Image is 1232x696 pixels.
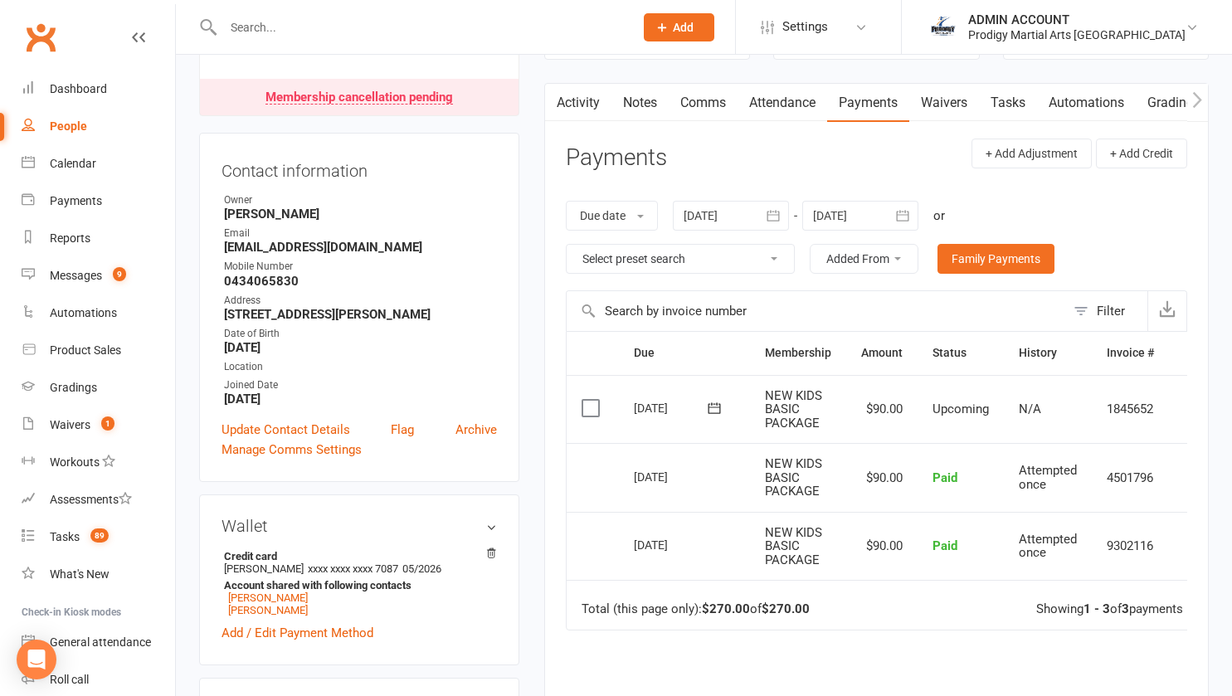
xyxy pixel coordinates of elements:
[224,307,497,322] strong: [STREET_ADDRESS][PERSON_NAME]
[937,244,1054,274] a: Family Payments
[669,84,738,122] a: Comms
[1097,301,1125,321] div: Filter
[979,84,1037,122] a: Tasks
[22,220,175,257] a: Reports
[1036,602,1183,616] div: Showing of payments
[545,84,611,122] a: Activity
[50,82,107,95] div: Dashboard
[50,455,100,469] div: Workouts
[50,673,89,686] div: Roll call
[567,291,1065,331] input: Search by invoice number
[402,562,441,575] span: 05/2026
[1092,332,1169,374] th: Invoice #
[228,604,308,616] a: [PERSON_NAME]
[222,420,350,440] a: Update Contact Details
[391,420,414,440] a: Flag
[1122,601,1129,616] strong: 3
[50,493,132,506] div: Assessments
[738,84,827,122] a: Attendance
[702,601,750,616] strong: $270.00
[50,231,90,245] div: Reports
[611,84,669,122] a: Notes
[224,207,497,221] strong: [PERSON_NAME]
[222,548,497,619] li: [PERSON_NAME]
[782,8,828,46] span: Settings
[634,395,710,421] div: [DATE]
[224,550,489,562] strong: Credit card
[224,326,497,342] div: Date of Birth
[224,192,497,208] div: Owner
[224,377,497,393] div: Joined Date
[619,332,750,374] th: Due
[228,591,308,604] a: [PERSON_NAME]
[308,562,398,575] span: xxxx xxxx xxxx 7087
[933,538,957,553] span: Paid
[50,381,97,394] div: Gradings
[224,226,497,241] div: Email
[846,443,918,512] td: $90.00
[218,16,622,39] input: Search...
[765,456,822,499] span: NEW KIDS BASIC PACKAGE
[933,206,945,226] div: or
[22,257,175,294] a: Messages 9
[50,269,102,282] div: Messages
[933,402,989,416] span: Upcoming
[90,528,109,543] span: 89
[22,369,175,406] a: Gradings
[909,84,979,122] a: Waivers
[927,11,960,44] img: thumb_image1686208220.png
[22,444,175,481] a: Workouts
[1065,291,1147,331] button: Filter
[673,21,694,34] span: Add
[1092,443,1169,512] td: 4501796
[22,406,175,444] a: Waivers 1
[22,481,175,518] a: Assessments
[222,623,373,643] a: Add / Edit Payment Method
[810,244,918,274] button: Added From
[50,343,121,357] div: Product Sales
[224,240,497,255] strong: [EMAIL_ADDRESS][DOMAIN_NAME]
[1019,402,1041,416] span: N/A
[20,17,61,58] a: Clubworx
[765,525,822,567] span: NEW KIDS BASIC PACKAGE
[634,464,710,489] div: [DATE]
[113,267,126,281] span: 9
[22,183,175,220] a: Payments
[933,470,957,485] span: Paid
[644,13,714,41] button: Add
[265,91,453,105] div: Membership cancellation pending
[222,440,362,460] a: Manage Comms Settings
[50,194,102,207] div: Payments
[1096,139,1187,168] button: + Add Credit
[1019,532,1077,561] span: Attempted once
[918,332,1004,374] th: Status
[846,375,918,444] td: $90.00
[566,201,658,231] button: Due date
[1037,84,1136,122] a: Automations
[22,556,175,593] a: What's New
[566,145,667,171] h3: Payments
[1019,463,1077,492] span: Attempted once
[968,27,1186,42] div: Prodigy Martial Arts [GEOGRAPHIC_DATA]
[50,306,117,319] div: Automations
[50,119,87,133] div: People
[846,332,918,374] th: Amount
[224,392,497,406] strong: [DATE]
[634,532,710,557] div: [DATE]
[222,517,497,535] h3: Wallet
[22,294,175,332] a: Automations
[1083,601,1110,616] strong: 1 - 3
[101,416,114,431] span: 1
[50,635,151,649] div: General attendance
[971,139,1092,168] button: + Add Adjustment
[1004,332,1092,374] th: History
[222,155,497,180] h3: Contact information
[224,259,497,275] div: Mobile Number
[846,512,918,581] td: $90.00
[750,332,846,374] th: Membership
[762,601,810,616] strong: $270.00
[1092,375,1169,444] td: 1845652
[50,530,80,543] div: Tasks
[224,340,497,355] strong: [DATE]
[17,640,56,679] div: Open Intercom Messenger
